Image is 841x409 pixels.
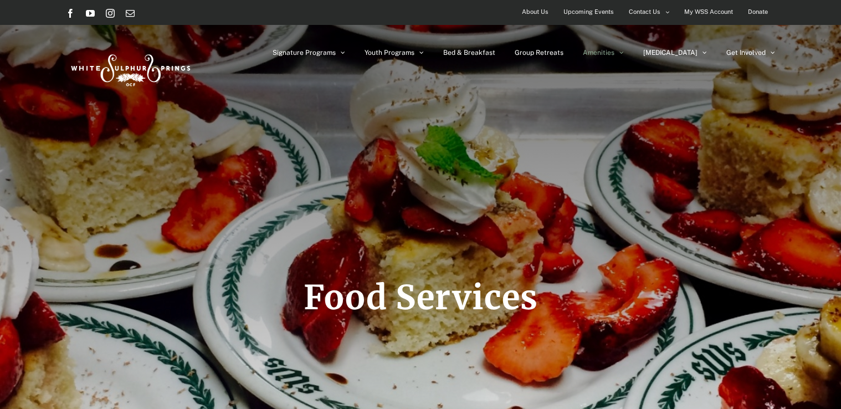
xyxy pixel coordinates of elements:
span: Youth Programs [365,49,414,56]
span: Signature Programs [273,49,336,56]
a: Amenities [583,25,624,80]
a: Group Retreats [515,25,563,80]
a: Instagram [106,9,115,18]
a: Email [126,9,135,18]
span: Amenities [583,49,614,56]
a: YouTube [86,9,95,18]
span: Get Involved [726,49,766,56]
span: About Us [522,4,548,20]
span: Upcoming Events [563,4,614,20]
a: Bed & Breakfast [443,25,495,80]
a: [MEDICAL_DATA] [643,25,707,80]
span: Donate [748,4,768,20]
nav: Main Menu [273,25,775,80]
a: Facebook [66,9,75,18]
a: Get Involved [726,25,775,80]
img: White Sulphur Springs Logo [66,42,193,94]
span: Food Services [304,277,538,318]
span: Contact Us [629,4,660,20]
a: Signature Programs [273,25,345,80]
span: Group Retreats [515,49,563,56]
a: Youth Programs [365,25,424,80]
span: My WSS Account [684,4,733,20]
span: Bed & Breakfast [443,49,495,56]
span: [MEDICAL_DATA] [643,49,698,56]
